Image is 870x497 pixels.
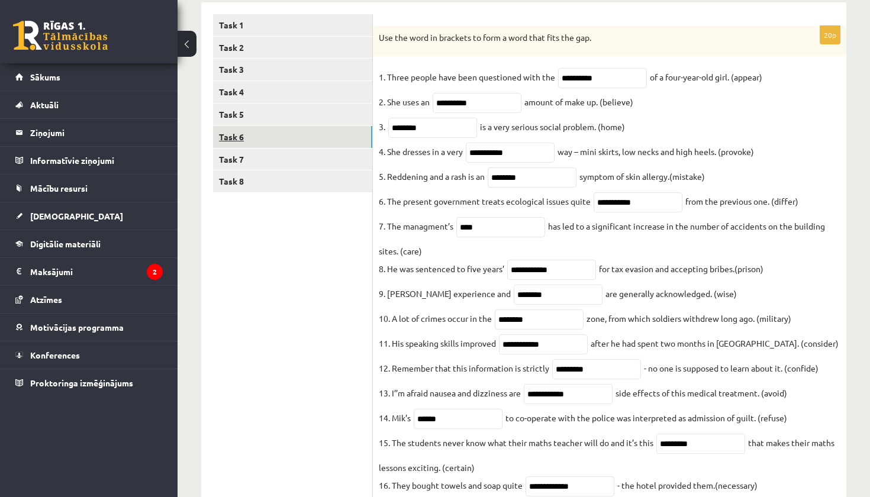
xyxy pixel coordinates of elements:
[15,314,163,341] a: Motivācijas programma
[213,170,372,192] a: Task 8
[379,192,591,210] p: 6. The present government treats ecological issues quite
[379,409,411,427] p: 14. Mik’s
[820,25,840,44] p: 20p
[379,143,463,160] p: 4. She dresses in a very
[15,230,163,257] a: Digitālie materiāli
[379,167,485,185] p: 5. Reddening and a rash is an
[379,476,523,494] p: 16. They bought towels and soap quite
[379,260,504,277] p: 8. He was sentenced to five years’
[379,217,453,235] p: 7. The managment’s
[30,322,124,333] span: Motivācijas programma
[30,147,163,174] legend: Informatīvie ziņojumi
[30,72,60,82] span: Sākums
[379,32,781,44] p: Use the word in brackets to form a word that fits the gap.
[379,334,496,352] p: 11. His speaking skills improved
[379,93,430,111] p: 2. She uses an
[379,285,511,302] p: 9. [PERSON_NAME] experience and
[30,99,59,110] span: Aktuāli
[15,258,163,285] a: Maksājumi2
[15,147,163,174] a: Informatīvie ziņojumi
[213,126,372,148] a: Task 6
[15,63,163,91] a: Sākums
[15,286,163,313] a: Atzīmes
[213,14,372,36] a: Task 1
[30,211,123,221] span: [DEMOGRAPHIC_DATA]
[15,119,163,146] a: Ziņojumi
[15,91,163,118] a: Aktuāli
[15,175,163,202] a: Mācību resursi
[30,119,163,146] legend: Ziņojumi
[30,294,62,305] span: Atzīmes
[30,350,80,360] span: Konferences
[15,202,163,230] a: [DEMOGRAPHIC_DATA]
[379,309,492,327] p: 10. A lot of crimes occur in the
[379,68,555,86] p: 1. Three people have been questioned with the
[379,434,653,451] p: 15. The students never know what their maths teacher will do and it’s this
[30,238,101,249] span: Digitālie materiāli
[30,377,133,388] span: Proktoringa izmēģinājums
[213,37,372,59] a: Task 2
[30,183,88,193] span: Mācību resursi
[213,81,372,103] a: Task 4
[15,341,163,369] a: Konferences
[30,258,163,285] legend: Maksājumi
[213,104,372,125] a: Task 5
[379,384,521,402] p: 13. I’’m afraid nausea and dizziness are
[213,149,372,170] a: Task 7
[13,21,108,50] a: Rīgas 1. Tālmācības vidusskola
[147,264,163,280] i: 2
[213,59,372,80] a: Task 3
[379,118,385,135] p: 3.
[379,359,549,377] p: 12. Remember that this information is strictly
[15,369,163,396] a: Proktoringa izmēģinājums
